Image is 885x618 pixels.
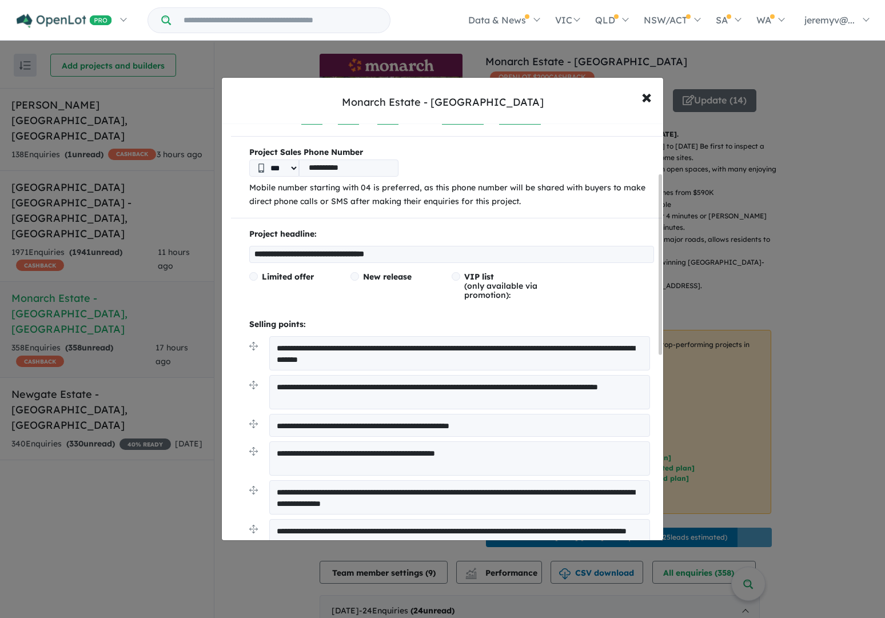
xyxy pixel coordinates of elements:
span: × [641,84,652,109]
p: Mobile number starting with 04 is preferred, as this phone number will be shared with buyers to m... [249,181,654,209]
div: Monarch Estate - [GEOGRAPHIC_DATA] [342,95,544,110]
img: drag.svg [249,420,258,428]
img: Phone icon [258,164,264,173]
input: Try estate name, suburb, builder or developer [173,8,388,33]
span: (only available via promotion): [464,272,537,300]
span: jeremyv@... [804,14,855,26]
img: drag.svg [249,525,258,533]
span: Limited offer [262,272,314,282]
span: VIP list [464,272,494,282]
span: New release [363,272,412,282]
img: drag.svg [249,447,258,456]
img: drag.svg [249,486,258,495]
p: Selling points: [249,318,654,332]
img: drag.svg [249,381,258,389]
img: Openlot PRO Logo White [17,14,112,28]
img: drag.svg [249,342,258,350]
p: Project headline: [249,228,654,241]
b: Project Sales Phone Number [249,146,654,160]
